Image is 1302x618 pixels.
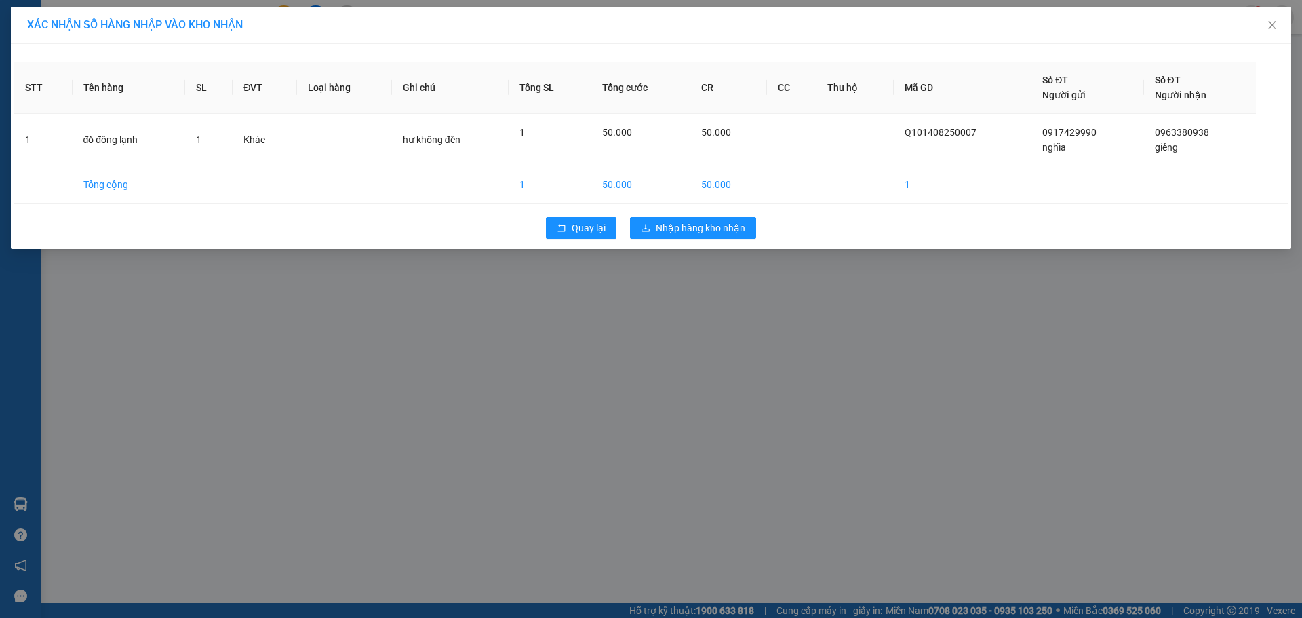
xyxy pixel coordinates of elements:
th: Thu hộ [816,62,894,114]
span: 0917429990 [1042,127,1097,138]
th: Tên hàng [73,62,185,114]
td: đồ đông lạnh [73,114,185,166]
td: 50.000 [591,166,690,204]
span: Số ĐT [1042,75,1068,85]
td: 1 [14,114,73,166]
td: Tổng cộng [73,166,185,204]
th: Mã GD [894,62,1032,114]
button: downloadNhập hàng kho nhận [630,217,756,239]
button: Close [1253,7,1291,45]
th: CR [690,62,766,114]
span: 50.000 [701,127,731,138]
span: giềng [1155,142,1178,153]
th: Ghi chú [392,62,509,114]
span: 0963380938 [1155,127,1209,138]
span: 1 [519,127,525,138]
th: Loại hàng [297,62,392,114]
button: rollbackQuay lại [546,217,616,239]
td: 1 [894,166,1032,204]
span: Người nhận [1155,90,1206,100]
span: 1 [196,134,201,145]
td: 1 [509,166,591,204]
th: CC [767,62,817,114]
span: Q101408250007 [905,127,976,138]
span: close [1267,20,1278,31]
th: STT [14,62,73,114]
th: SL [185,62,233,114]
span: Người gửi [1042,90,1086,100]
th: Tổng SL [509,62,591,114]
th: Tổng cước [591,62,690,114]
td: 50.000 [690,166,766,204]
span: XÁC NHẬN SỐ HÀNG NHẬP VÀO KHO NHẬN [27,18,243,31]
span: rollback [557,223,566,234]
span: Quay lại [572,220,606,235]
span: 50.000 [602,127,632,138]
span: download [641,223,650,234]
span: Nhập hàng kho nhận [656,220,745,235]
td: Khác [233,114,296,166]
th: ĐVT [233,62,296,114]
span: hư không đền [403,134,460,145]
span: Số ĐT [1155,75,1181,85]
span: nghĩa [1042,142,1066,153]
